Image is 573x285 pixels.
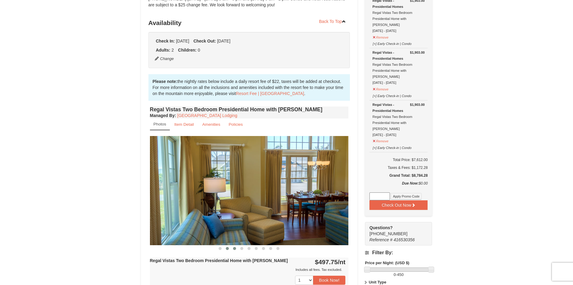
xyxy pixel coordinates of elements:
[217,39,230,43] span: [DATE]
[394,237,415,242] span: 416530356
[372,49,425,86] div: Regal Vistas Two Bedroom Presidential Home with [PERSON_NAME] [DATE] - [DATE]
[315,17,350,26] a: Back To Top
[372,85,389,92] button: Remove
[369,165,428,171] div: Taxes & Fees: $1,172.28
[170,119,198,130] a: Item Detail
[156,39,175,43] strong: Check In:
[172,48,174,52] span: 2
[177,113,237,118] a: [GEOGRAPHIC_DATA] Lodging
[174,122,194,127] small: Item Detail
[315,258,346,265] strong: $497.75
[178,48,196,52] strong: Children:
[369,200,428,210] button: Check Out Now
[156,48,170,52] strong: Adults:
[369,225,393,230] strong: Questions?
[313,276,346,285] button: Book Now!
[369,173,428,179] h5: Grand Total: $8,784.28
[369,157,428,163] h6: Total Price: $7,612.00
[198,48,200,52] span: 0
[369,237,392,242] span: Reference #
[153,79,177,84] strong: Please note:
[402,181,419,185] strong: Due Now:
[372,39,412,47] button: [+] Early Check-in | Condo
[150,106,349,112] h4: Regal Vistas Two Bedroom Presidential Home with [PERSON_NAME]
[150,119,170,130] a: Photos
[410,49,425,55] strong: $1,903.00
[394,272,396,277] span: 0
[365,250,432,255] h4: Filter By:
[369,180,428,192] div: $0.00
[150,113,175,118] span: Managed By
[154,122,166,126] small: Photos
[397,272,404,277] span: 450
[372,143,412,151] button: [+] Early Check-in | Condo
[229,122,243,127] small: Policies
[372,33,389,40] button: Remove
[202,122,220,127] small: Amenities
[148,17,350,29] h3: Availability
[176,39,189,43] span: [DATE]
[369,280,386,284] strong: Unit Type
[148,74,350,101] div: the nightly rates below include a daily resort fee of $22, taxes will be added at checkout. For m...
[365,261,409,265] strong: Price per Night: (USD $)
[198,119,224,130] a: Amenities
[150,113,176,118] strong: :
[372,91,412,99] button: [+] Early Check-in | Condo
[391,193,422,200] button: Apply Promo Code
[154,55,174,62] button: Change
[338,258,346,265] span: /nt
[372,137,389,144] button: Remove
[193,39,216,43] strong: Check Out:
[410,102,425,108] strong: $1,903.00
[372,103,403,112] strong: Regal Vistas - Presidential Homes
[150,136,349,245] img: 18876286-48-7d589513.jpg
[150,267,346,273] div: Includes all fees. Tax excluded.
[365,272,432,278] label: -
[150,258,288,263] strong: Regal Vistas Two Bedroom Presidential Home with [PERSON_NAME]
[369,225,421,236] span: [PHONE_NUMBER]
[225,119,247,130] a: Policies
[236,91,304,96] a: Resort Fee | [GEOGRAPHIC_DATA]
[372,102,425,138] div: Regal Vistas Two Bedroom Presidential Home with [PERSON_NAME] [DATE] - [DATE]
[372,51,403,60] strong: Regal Vistas - Presidential Homes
